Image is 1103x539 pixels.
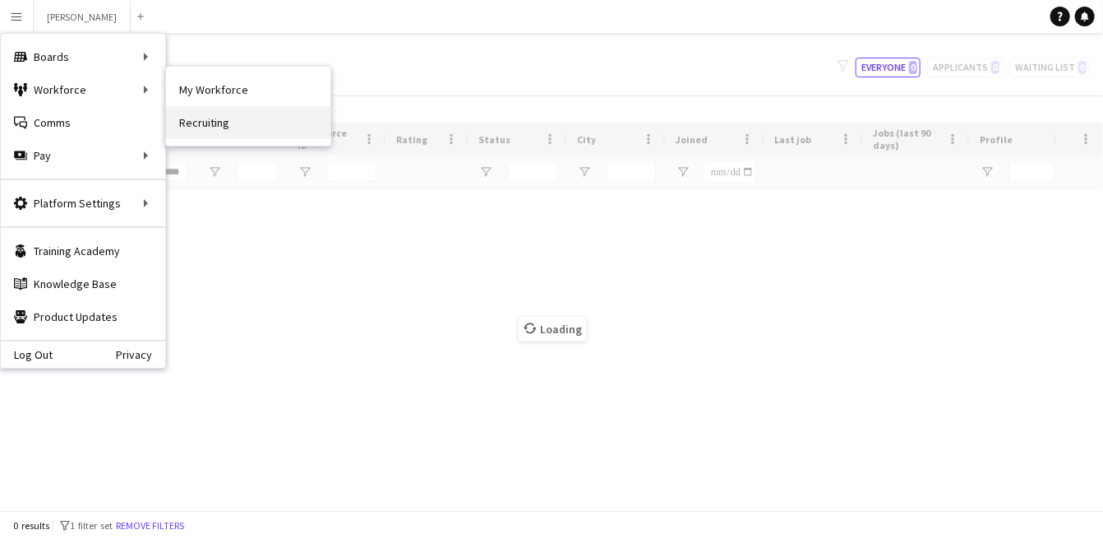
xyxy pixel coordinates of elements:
[34,1,131,33] button: [PERSON_NAME]
[1,300,165,333] a: Product Updates
[1,267,165,300] a: Knowledge Base
[70,519,113,532] span: 1 filter set
[1,106,165,139] a: Comms
[166,106,330,139] a: Recruiting
[116,348,165,361] a: Privacy
[1,187,165,220] div: Platform Settings
[1,73,165,106] div: Workforce
[113,517,187,535] button: Remove filters
[1,139,165,172] div: Pay
[856,58,921,77] button: Everyone0
[909,61,917,74] span: 0
[519,317,587,342] span: Loading
[1,40,165,73] div: Boards
[166,73,330,106] a: My Workforce
[1,348,53,361] a: Log Out
[1,235,165,267] a: Training Academy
